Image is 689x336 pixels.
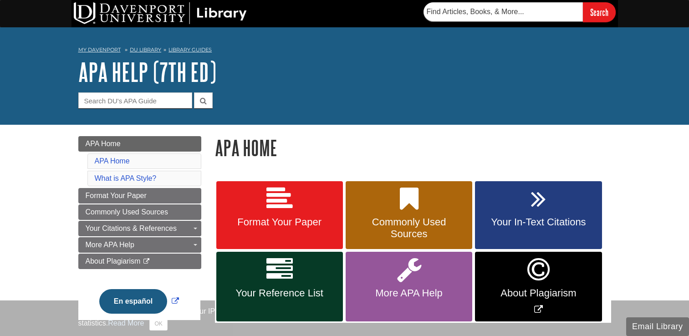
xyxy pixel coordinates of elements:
span: Commonly Used Sources [86,208,168,216]
span: Your Citations & References [86,224,177,232]
i: This link opens in a new window [143,259,150,265]
a: More APA Help [346,252,472,321]
button: Email Library [626,317,689,336]
a: Your In-Text Citations [475,181,602,249]
input: Search [583,2,616,22]
input: Find Articles, Books, & More... [424,2,583,21]
a: Your Reference List [216,252,343,321]
a: APA Home [78,136,201,152]
nav: breadcrumb [78,44,611,58]
span: APA Home [86,140,121,148]
a: Library Guides [168,46,212,53]
img: DU Library [74,2,247,24]
span: Format Your Paper [223,216,336,228]
a: Your Citations & References [78,221,201,236]
span: Your Reference List [223,287,336,299]
a: DU Library [130,46,161,53]
span: Format Your Paper [86,192,147,199]
a: Commonly Used Sources [78,204,201,220]
a: APA Home [95,157,130,165]
a: More APA Help [78,237,201,253]
span: About Plagiarism [86,257,141,265]
a: About Plagiarism [78,254,201,269]
span: More APA Help [352,287,465,299]
span: Commonly Used Sources [352,216,465,240]
a: What is APA Style? [95,174,157,182]
input: Search DU's APA Guide [78,92,192,108]
a: Link opens in new window [97,297,181,305]
span: About Plagiarism [482,287,595,299]
h1: APA Home [215,136,611,159]
span: More APA Help [86,241,134,249]
a: Format Your Paper [216,181,343,249]
a: Link opens in new window [475,252,602,321]
div: Guide Page Menu [78,136,201,329]
a: My Davenport [78,46,121,54]
form: Searches DU Library's articles, books, and more [424,2,616,22]
span: Your In-Text Citations [482,216,595,228]
button: En español [99,289,167,314]
a: Format Your Paper [78,188,201,204]
a: APA Help (7th Ed) [78,58,216,86]
a: Commonly Used Sources [346,181,472,249]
